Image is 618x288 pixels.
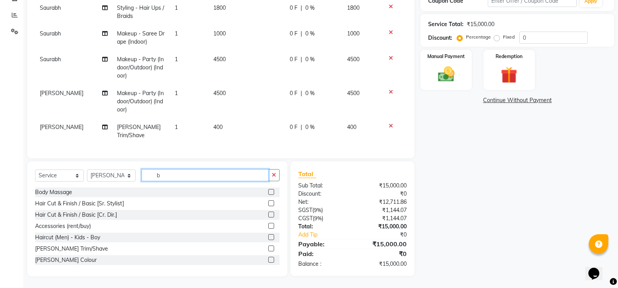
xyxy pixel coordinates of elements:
div: Balance : [292,260,352,268]
img: _gift.svg [496,65,522,85]
span: 1 [175,124,178,131]
div: Haircut (Men) - Kids - Boy [35,233,100,242]
span: | [301,123,302,131]
div: ₹15,000.00 [352,223,413,231]
iframe: chat widget [585,257,610,280]
span: Makeup - Party (Indoor/Outdoor) (Indoor) [117,90,164,113]
span: 1 [175,30,178,37]
div: Hair Cut & Finish / Basic [Cr. Dir.] [35,211,117,219]
span: 0 F [290,55,297,64]
a: Continue Without Payment [422,96,613,104]
span: 0 F [290,30,297,38]
div: Payable: [292,239,352,249]
span: 400 [347,124,356,131]
label: Fixed [503,34,515,41]
div: ₹0 [352,249,413,258]
div: Discount: [428,34,452,42]
span: 1 [175,4,178,11]
div: Paid: [292,249,352,258]
div: ₹15,000.00 [352,260,413,268]
div: Total: [292,223,352,231]
div: Service Total: [428,20,464,28]
a: Add Tip [292,231,363,239]
span: 0 % [305,30,315,38]
div: Discount: [292,190,352,198]
div: Sub Total: [292,182,352,190]
span: 4500 [347,56,359,63]
span: 1 [175,56,178,63]
div: ₹0 [363,231,413,239]
span: 0 % [305,89,315,97]
span: 1800 [347,4,359,11]
span: 400 [213,124,223,131]
span: 0 % [305,55,315,64]
img: _cash.svg [433,65,460,84]
div: [PERSON_NAME] Colour [35,256,97,264]
div: ₹0 [352,190,413,198]
span: 0 % [305,4,315,12]
span: Saurabh [40,4,61,11]
span: Styling - Hair Ups / Braids [117,4,164,19]
div: ₹12,711.86 [352,198,413,206]
div: ₹1,144.07 [352,214,413,223]
div: ₹15,000.00 [467,20,494,28]
span: [PERSON_NAME] Trim/Shave [117,124,161,139]
input: Search or Scan [142,169,269,181]
div: Net: [292,198,352,206]
span: Total [298,170,316,178]
span: 1000 [213,30,226,37]
div: ( ) [292,206,352,214]
div: ₹15,000.00 [352,239,413,249]
span: | [301,55,302,64]
span: 4500 [347,90,359,97]
span: [PERSON_NAME] [40,124,83,131]
span: 4500 [213,56,226,63]
span: 0 F [290,123,297,131]
span: 0 F [290,4,297,12]
span: | [301,30,302,38]
span: 9% [314,215,322,221]
label: Redemption [496,53,522,60]
span: 1 [175,90,178,97]
span: Makeup - Saree Drape (Indoor) [117,30,165,45]
div: [PERSON_NAME] Trim/Shave [35,245,108,253]
div: ( ) [292,214,352,223]
span: Saurabh [40,56,61,63]
span: CGST [298,215,313,222]
div: Accessories (rent/buy) [35,222,91,230]
label: Manual Payment [427,53,465,60]
span: Makeup - Party (Indoor/Outdoor) (Indoor) [117,56,164,79]
div: ₹1,144.07 [352,206,413,214]
span: 1800 [213,4,226,11]
div: Body Massage [35,188,72,196]
span: 9% [314,207,321,213]
span: [PERSON_NAME] [40,90,83,97]
span: | [301,4,302,12]
span: 0 F [290,89,297,97]
span: SGST [298,207,312,214]
div: Hair Cut & Finish / Basic [Sr. Stylist] [35,200,124,208]
div: ₹15,000.00 [352,182,413,190]
span: 4500 [213,90,226,97]
span: 0 % [305,123,315,131]
span: Saurabh [40,30,61,37]
span: 1000 [347,30,359,37]
span: | [301,89,302,97]
label: Percentage [466,34,491,41]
